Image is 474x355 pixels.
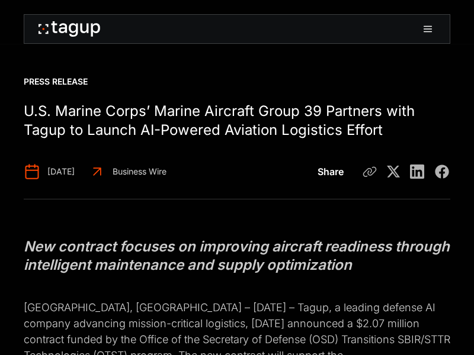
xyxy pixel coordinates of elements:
div: Press Release [24,76,88,88]
a: Business Wire [89,163,166,180]
em: New contract focuses on improving aircraft readiness through intelligent maintenance and supply o... [24,238,450,273]
h1: U.S. Marine Corps’ Marine Aircraft Group 39 Partners with Tagup to Launch AI-Powered Aviation Log... [24,102,450,140]
div: [DATE] [47,166,75,177]
div: Share [318,164,344,179]
div: Business Wire [113,166,166,177]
